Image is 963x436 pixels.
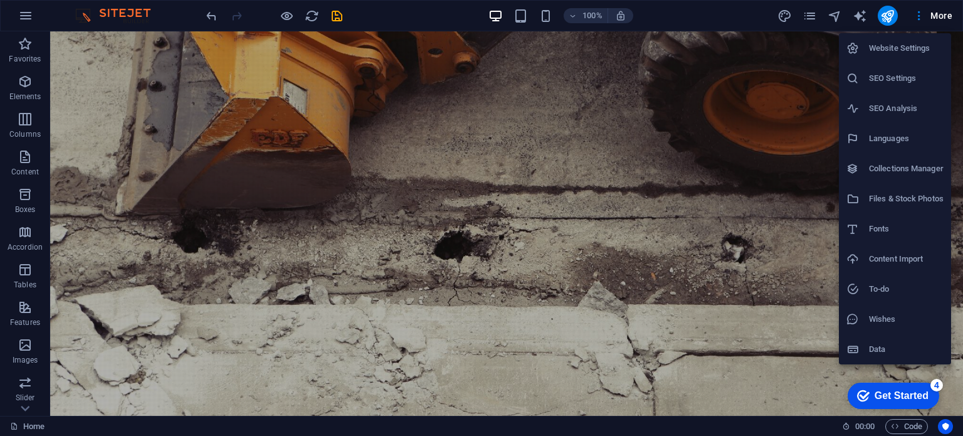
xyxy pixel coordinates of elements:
div: Get Started 4 items remaining, 20% complete [10,6,102,33]
h6: To-do [869,282,944,297]
h6: SEO Analysis [869,101,944,116]
h6: Fonts [869,221,944,237]
h6: SEO Settings [869,71,944,86]
h6: Collections Manager [869,161,944,176]
h6: Data [869,342,944,357]
div: 4 [93,3,105,15]
h6: Wishes [869,312,944,327]
h6: Languages [869,131,944,146]
h6: Website Settings [869,41,944,56]
h6: Files & Stock Photos [869,191,944,206]
h6: Content Import [869,252,944,267]
div: Get Started [37,14,91,25]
